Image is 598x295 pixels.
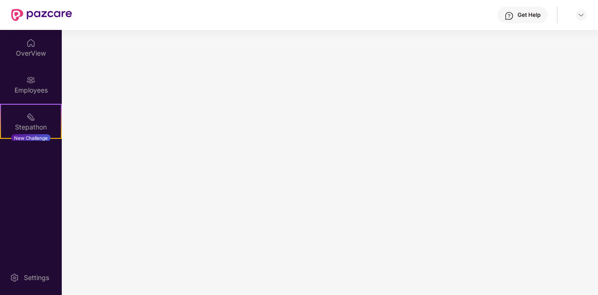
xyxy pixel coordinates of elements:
[518,11,540,19] div: Get Help
[577,11,585,19] img: svg+xml;base64,PHN2ZyBpZD0iRHJvcGRvd24tMzJ4MzIiIHhtbG5zPSJodHRwOi8vd3d3LnczLm9yZy8yMDAwL3N2ZyIgd2...
[26,75,36,85] img: svg+xml;base64,PHN2ZyBpZD0iRW1wbG95ZWVzIiB4bWxucz0iaHR0cDovL3d3dy53My5vcmcvMjAwMC9zdmciIHdpZHRoPS...
[11,9,72,21] img: New Pazcare Logo
[26,112,36,122] img: svg+xml;base64,PHN2ZyB4bWxucz0iaHR0cDovL3d3dy53My5vcmcvMjAwMC9zdmciIHdpZHRoPSIyMSIgaGVpZ2h0PSIyMC...
[21,273,52,282] div: Settings
[26,38,36,48] img: svg+xml;base64,PHN2ZyBpZD0iSG9tZSIgeG1sbnM9Imh0dHA6Ly93d3cudzMub3JnLzIwMDAvc3ZnIiB3aWR0aD0iMjAiIG...
[504,11,514,21] img: svg+xml;base64,PHN2ZyBpZD0iSGVscC0zMngzMiIgeG1sbnM9Imh0dHA6Ly93d3cudzMub3JnLzIwMDAvc3ZnIiB3aWR0aD...
[11,134,51,142] div: New Challenge
[10,273,19,282] img: svg+xml;base64,PHN2ZyBpZD0iU2V0dGluZy0yMHgyMCIgeG1sbnM9Imh0dHA6Ly93d3cudzMub3JnLzIwMDAvc3ZnIiB3aW...
[1,122,61,132] div: Stepathon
